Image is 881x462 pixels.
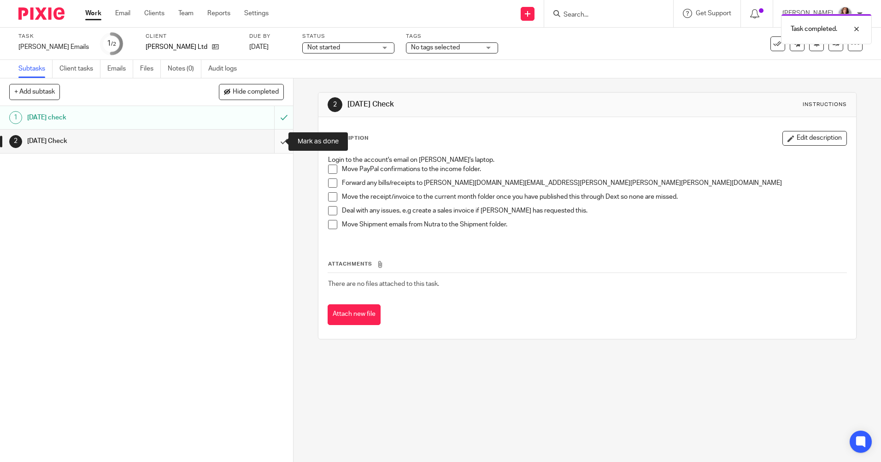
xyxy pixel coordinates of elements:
p: Move the receipt/invoice to the current month folder once you have published this through Dext so... [342,192,846,201]
div: 1 [107,38,116,49]
label: Status [302,33,394,40]
span: There are no files attached to this task. [328,281,439,287]
img: IMG_0011.jpg [838,6,852,21]
a: Reports [207,9,230,18]
div: 1 [9,111,22,124]
a: Work [85,9,101,18]
label: Tags [406,33,498,40]
div: Instructions [803,101,847,108]
a: Team [178,9,194,18]
label: Client [146,33,238,40]
a: Audit logs [208,60,244,78]
p: Login to the account's email on [PERSON_NAME]'s laptop. [328,155,846,165]
img: Pixie [18,7,65,20]
span: [DATE] [249,44,269,50]
h1: [DATE] check [27,111,186,124]
p: Description [328,135,369,142]
div: 2 [9,135,22,148]
a: Settings [244,9,269,18]
a: Emails [107,60,133,78]
p: Forward any bills/receipts to [PERSON_NAME][DOMAIN_NAME][EMAIL_ADDRESS][PERSON_NAME][PERSON_NAME]... [342,178,846,188]
div: 2 [328,97,342,112]
h1: [DATE] Check [27,134,186,148]
p: Task completed. [791,24,837,34]
button: + Add subtask [9,84,60,100]
p: Move PayPal confirmations to the income folder. [342,165,846,174]
label: Task [18,33,89,40]
button: Attach new file [328,304,381,325]
a: Clients [144,9,164,18]
p: Move Shipment emails from Nutra to the Shipment folder. [342,220,846,229]
a: Files [140,60,161,78]
p: Deal with any issues, e.g create a sales invoice if [PERSON_NAME] has requested this. [342,206,846,215]
button: Hide completed [219,84,284,100]
a: Email [115,9,130,18]
a: Subtasks [18,60,53,78]
label: Due by [249,33,291,40]
a: Client tasks [59,60,100,78]
small: /2 [111,41,116,47]
button: Edit description [782,131,847,146]
div: [PERSON_NAME] Emails [18,42,89,52]
h1: [DATE] Check [347,100,607,109]
span: No tags selected [411,44,460,51]
span: Attachments [328,261,372,267]
span: Hide completed [233,89,279,96]
div: Ben Coomber Emails [18,42,89,52]
span: Not started [307,44,340,51]
a: Notes (0) [168,60,201,78]
p: [PERSON_NAME] Ltd [146,42,207,52]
